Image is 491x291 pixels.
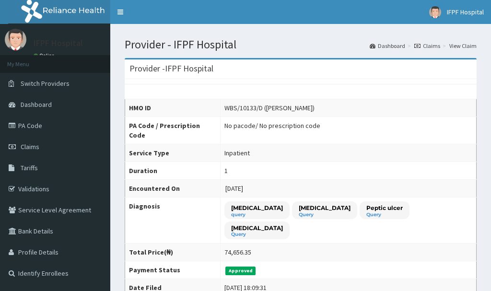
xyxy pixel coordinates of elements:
[125,38,477,51] h1: Provider - IFPF Hospital
[231,212,283,217] small: query
[125,99,221,117] th: HMO ID
[21,79,70,88] span: Switch Providers
[34,52,57,59] a: Online
[125,198,221,244] th: Diagnosis
[366,204,403,212] p: Peptic ulcer
[299,212,351,217] small: Query
[299,204,351,212] p: [MEDICAL_DATA]
[224,166,228,175] div: 1
[224,148,250,158] div: Inpatient
[125,244,221,261] th: Total Price(₦)
[125,162,221,180] th: Duration
[429,6,441,18] img: User Image
[5,29,26,50] img: User Image
[414,42,440,50] a: Claims
[21,163,38,172] span: Tariffs
[366,212,403,217] small: Query
[224,121,320,130] div: No pacode / No prescription code
[125,180,221,198] th: Encountered On
[449,42,477,50] a: View Claim
[125,117,221,144] th: PA Code / Prescription Code
[370,42,405,50] a: Dashboard
[225,267,256,275] span: Approved
[225,184,243,193] span: [DATE]
[224,247,251,257] div: 74,656.35
[231,224,283,232] p: [MEDICAL_DATA]
[21,142,39,151] span: Claims
[125,144,221,162] th: Service Type
[34,39,83,47] p: IFPF Hospital
[231,204,283,212] p: [MEDICAL_DATA]
[231,232,283,237] small: Query
[129,64,213,73] h3: Provider - IFPF Hospital
[447,8,484,16] span: IFPF Hospital
[21,100,52,109] span: Dashboard
[125,261,221,279] th: Payment Status
[224,103,315,113] div: WBS/10133/D ([PERSON_NAME])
